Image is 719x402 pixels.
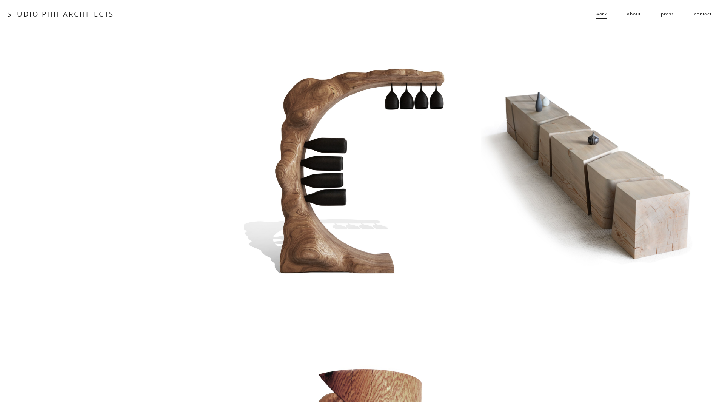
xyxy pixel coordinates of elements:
[627,8,640,20] a: about
[661,8,674,20] a: press
[7,9,114,18] a: STUDIO PHH ARCHITECTS
[596,8,607,20] a: folder dropdown
[694,8,712,20] a: contact
[596,8,607,19] span: work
